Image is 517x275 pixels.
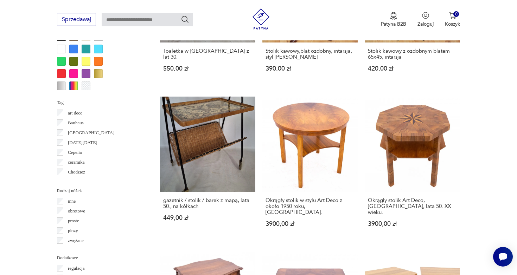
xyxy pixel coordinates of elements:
img: Ikona koszyka [449,12,456,19]
button: Zaloguj [417,12,434,27]
h3: Stolik kawowy z ozdobnym blatem 65x45, intarsja [368,48,457,60]
p: inne [68,197,76,205]
p: Patyna B2B [381,21,406,27]
img: Ikonka użytkownika [422,12,429,19]
p: Cepelia [68,149,82,156]
p: Tag [57,99,143,106]
p: regulacja [68,264,85,272]
h3: Okrągły stolik w stylu Art Deco z około 1950 roku, [GEOGRAPHIC_DATA]. [266,197,355,215]
p: 420,00 zł [368,66,457,72]
div: 0 [453,11,459,17]
a: gazetnik / stolik / barek z mapą, lata 50., na kółkachgazetnik / stolik / barek z mapą, lata 50.,... [160,97,255,241]
img: Ikona medalu [390,12,397,20]
p: ceramika [68,158,85,166]
p: art deco [68,109,83,117]
a: Ikona medaluPatyna B2B [381,12,406,27]
p: Ćmielów [68,178,85,186]
p: proste [68,217,79,225]
img: Patyna - sklep z meblami i dekoracjami vintage [250,8,272,30]
p: obrotowe [68,207,85,215]
p: płozy [68,227,78,235]
button: Sprzedawaj [57,13,96,26]
p: Zaloguj [417,21,434,27]
button: 0Koszyk [445,12,460,27]
p: 3900,00 zł [368,221,457,227]
p: [GEOGRAPHIC_DATA] [68,129,115,137]
a: Sprzedawaj [57,18,96,22]
h3: gazetnik / stolik / barek z mapą, lata 50., na kółkach [163,197,252,209]
p: Rodzaj nóżek [57,187,143,195]
p: Bauhaus [68,119,84,127]
iframe: Smartsupp widget button [493,247,513,267]
p: Koszyk [445,21,460,27]
p: 449,00 zł [163,215,252,221]
p: 550,00 zł [163,66,252,72]
p: [DATE][DATE] [68,139,97,146]
p: Dodatkowe [57,254,143,262]
a: Okrągły stolik Art Deco, Polska, lata 50. XX wieku.Okrągły stolik Art Deco, [GEOGRAPHIC_DATA], la... [365,97,460,241]
p: zwężane [68,237,84,244]
p: 3900,00 zł [266,221,355,227]
h3: Okrągły stolik Art Deco, [GEOGRAPHIC_DATA], lata 50. XX wieku. [368,197,457,215]
p: 390,00 zł [266,66,355,72]
p: Chodzież [68,168,85,176]
button: Patyna B2B [381,12,406,27]
a: Okrągły stolik w stylu Art Deco z około 1950 roku, Polska.Okrągły stolik w stylu Art Deco z około... [262,97,358,241]
button: Szukaj [181,15,189,24]
h3: Toaletka w [GEOGRAPHIC_DATA] z lat 30. [163,48,252,60]
h3: Stolik kawowy,blat ozdobny, intarsja, styl [PERSON_NAME] [266,48,355,60]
